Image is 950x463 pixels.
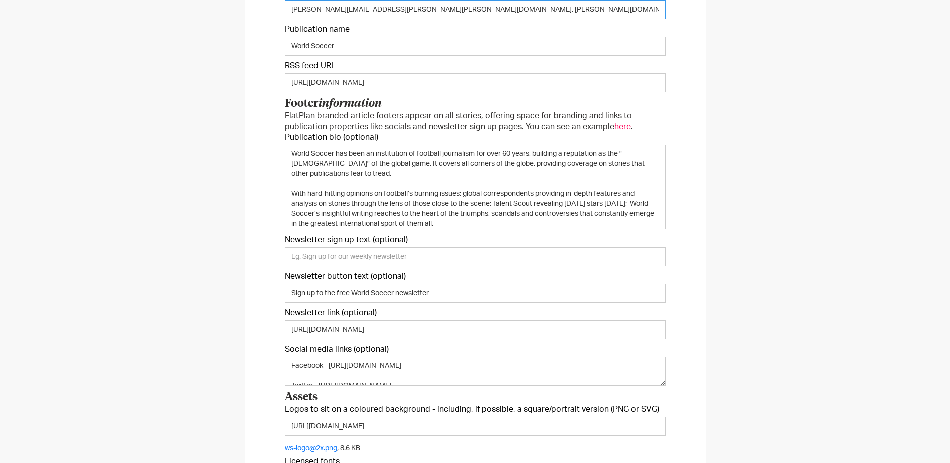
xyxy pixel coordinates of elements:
label: Publication name [285,24,666,34]
h3: Assets [285,391,666,404]
p: FlatPlan branded article footers appear on all stories, offering space for branding and links to ... [285,110,666,132]
label: Newsletter button text (optional) [285,271,666,281]
a: here [614,123,631,131]
label: Newsletter link (optional) [285,308,666,318]
label: Logos to sit on a coloured background - including, if possible, a square/portrait version (PNG or... [285,404,666,414]
h3: Footer [285,97,666,110]
label: Newsletter sign up text (optional) [285,235,666,245]
input: eg. https://www.webaddress.com/newsletters [285,320,666,339]
label: Publication bio (optional) [285,132,666,142]
div: , 8.6 KB [337,445,360,452]
input: Upload [285,417,666,436]
em: information [319,98,382,109]
div: ws-logo@2x.png [285,445,337,452]
input: Name as it should be displayed on Apple News [285,37,666,56]
label: RSS feed URL [285,61,666,71]
input: eg. Subscribe Today [285,284,666,303]
label: Social media links (optional) [285,344,666,354]
input: eg. https://www.webaddress.com/feed/rss [285,73,666,92]
input: Eg. Sign up for our weekly newsletter [285,247,666,266]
